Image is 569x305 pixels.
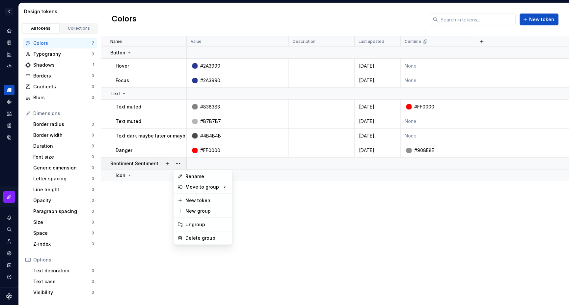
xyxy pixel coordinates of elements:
div: Delete group [185,235,228,241]
div: Rename [185,173,228,180]
div: New group [185,208,228,214]
div: New token [185,197,228,204]
div: Ungroup [185,221,228,228]
div: Move to group [175,182,231,192]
